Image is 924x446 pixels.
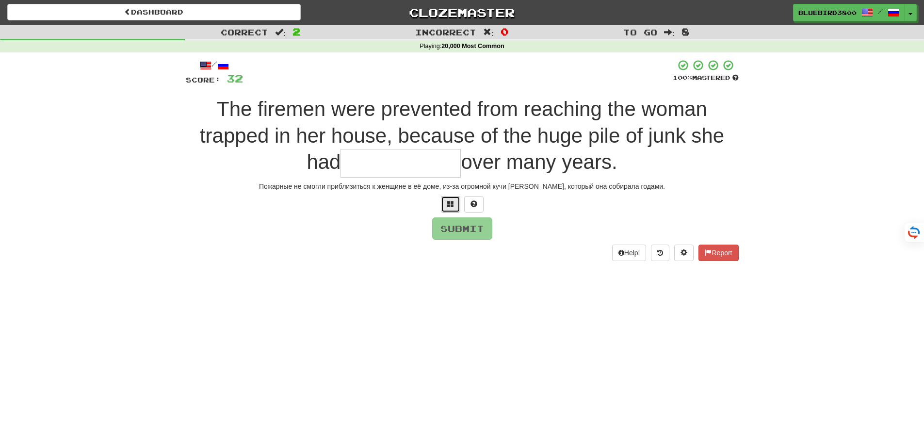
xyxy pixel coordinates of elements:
[464,196,484,213] button: Single letter hint - you only get 1 per sentence and score half the points! alt+h
[798,8,857,17] span: BlueBird3800
[664,28,675,36] span: :
[441,43,504,50] strong: 20,000 Most Common
[441,196,460,213] button: Switch sentence to multiple choice alt+p
[221,27,268,37] span: Correct
[483,28,494,36] span: :
[461,150,617,173] span: over many years.
[612,245,647,261] button: Help!
[275,28,286,36] span: :
[186,59,243,71] div: /
[651,245,669,261] button: Round history (alt+y)
[227,72,243,84] span: 32
[793,4,905,21] a: BlueBird3800 /
[681,26,690,37] span: 8
[501,26,509,37] span: 0
[698,245,738,261] button: Report
[292,26,301,37] span: 2
[432,217,492,240] button: Submit
[186,76,221,84] span: Score:
[7,4,301,20] a: Dashboard
[673,74,692,82] span: 100 %
[878,8,883,15] span: /
[315,4,609,21] a: Clozemaster
[200,98,724,173] span: The firemen were prevented from reaching the woman trapped in her house, because of the huge pile...
[415,27,476,37] span: Incorrect
[186,182,739,191] div: Пожарные не смогли приблизиться к женщине в её доме, из-за огромной кучи [PERSON_NAME], который о...
[673,74,739,83] div: Mastered
[623,27,657,37] span: To go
